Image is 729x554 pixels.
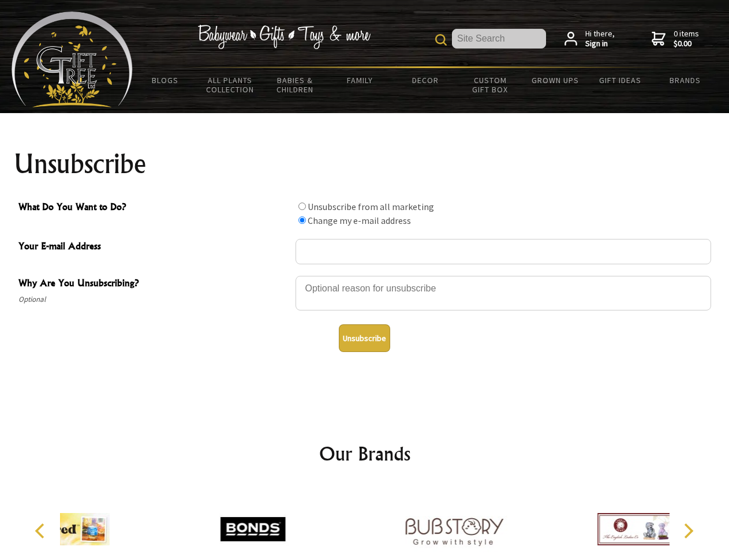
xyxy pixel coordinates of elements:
span: Why Are You Unsubscribing? [18,276,290,293]
a: All Plants Collection [198,68,263,102]
h2: Our Brands [23,440,706,467]
input: Your E-mail Address [296,239,711,264]
a: Grown Ups [522,68,588,92]
strong: $0.00 [674,39,699,49]
a: Decor [392,68,458,92]
label: Change my e-mail address [308,215,411,226]
a: Brands [653,68,718,92]
a: Family [328,68,393,92]
button: Previous [29,518,54,544]
img: Babyware - Gifts - Toys and more... [12,12,133,107]
a: BLOGS [133,68,198,92]
span: Your E-mail Address [18,239,290,256]
a: Hi there,Sign in [564,29,615,49]
a: Babies & Children [263,68,328,102]
strong: Sign in [585,39,615,49]
img: Babywear - Gifts - Toys & more [197,25,371,49]
input: What Do You Want to Do? [298,216,306,224]
h1: Unsubscribe [14,150,716,178]
span: Optional [18,293,290,306]
span: What Do You Want to Do? [18,200,290,216]
span: Hi there, [585,29,615,49]
input: Site Search [452,29,546,48]
button: Next [675,518,701,544]
a: Gift Ideas [588,68,653,92]
button: Unsubscribe [339,324,390,352]
label: Unsubscribe from all marketing [308,201,434,212]
img: product search [435,34,447,46]
span: 0 items [674,28,699,49]
a: 0 items$0.00 [652,29,699,49]
a: Custom Gift Box [458,68,523,102]
textarea: Why Are You Unsubscribing? [296,276,711,310]
input: What Do You Want to Do? [298,203,306,210]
